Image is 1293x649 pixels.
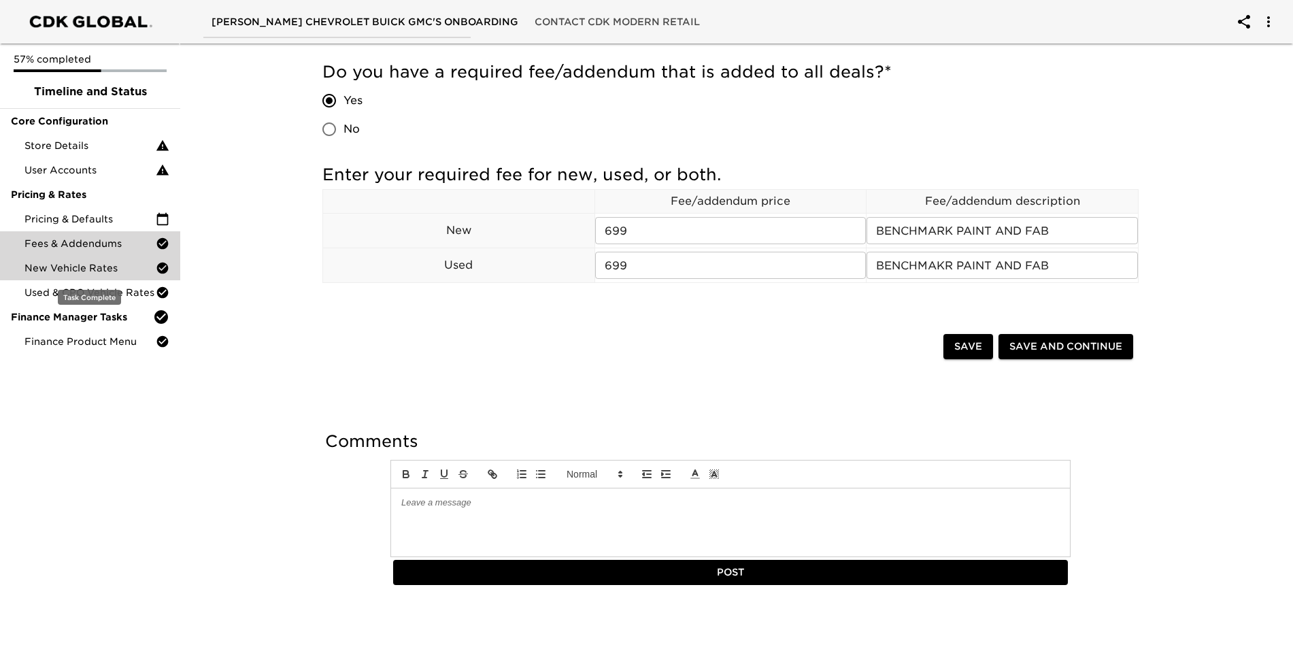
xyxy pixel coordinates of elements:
span: Pricing & Rates [11,188,169,201]
span: Timeline and Status [11,84,169,100]
button: Post [393,560,1068,585]
span: Store Details [24,139,156,152]
span: New Vehicle Rates [24,261,156,275]
span: User Accounts [24,163,156,177]
span: Post [399,564,1062,581]
span: [PERSON_NAME] Chevrolet Buick GMC's Onboarding [212,14,518,31]
p: Used [323,257,594,273]
span: Contact CDK Modern Retail [535,14,700,31]
span: Core Configuration [11,114,169,128]
span: Fees & Addendums [24,237,156,250]
span: Used & CPO Vehicle Rates [24,286,156,299]
p: New [323,222,594,239]
span: Save and Continue [1009,338,1122,355]
h5: Comments [325,431,1136,452]
button: Save and Continue [998,334,1133,359]
button: account of current user [1252,5,1285,38]
p: Fee/addendum price [595,193,867,210]
span: Finance Manager Tasks [11,310,153,324]
button: Save [943,334,993,359]
h5: Do you have a required fee/addendum that is added to all deals? [322,61,1139,83]
h5: Enter your required fee for new, used, or both. [322,164,1139,186]
span: No [343,121,360,137]
button: account of current user [1228,5,1260,38]
p: 57% completed [14,52,167,66]
span: Save [954,338,982,355]
span: Finance Product Menu [24,335,156,348]
span: Pricing & Defaults [24,212,156,226]
p: Fee/addendum description [867,193,1138,210]
span: Yes [343,93,363,109]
